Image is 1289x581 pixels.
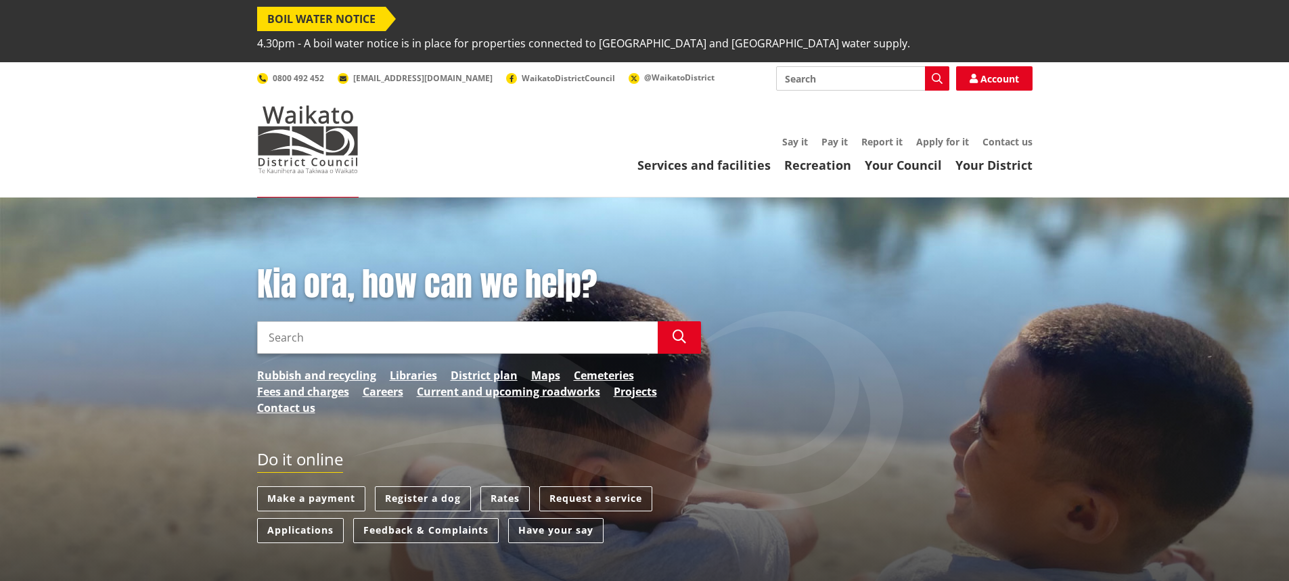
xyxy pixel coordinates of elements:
[956,66,1033,91] a: Account
[531,367,560,384] a: Maps
[861,135,903,148] a: Report it
[451,367,518,384] a: District plan
[257,486,365,511] a: Make a payment
[338,72,493,84] a: [EMAIL_ADDRESS][DOMAIN_NAME]
[508,518,604,543] a: Have your say
[916,135,969,148] a: Apply for it
[273,72,324,84] span: 0800 492 452
[257,518,344,543] a: Applications
[629,72,715,83] a: @WaikatoDistrict
[257,72,324,84] a: 0800 492 452
[782,135,808,148] a: Say it
[257,321,658,354] input: Search input
[522,72,615,84] span: WaikatoDistrictCouncil
[257,384,349,400] a: Fees and charges
[353,518,499,543] a: Feedback & Complaints
[955,157,1033,173] a: Your District
[784,157,851,173] a: Recreation
[776,66,949,91] input: Search input
[257,265,701,304] h1: Kia ora, how can we help?
[353,72,493,84] span: [EMAIL_ADDRESS][DOMAIN_NAME]
[375,486,471,511] a: Register a dog
[257,450,343,473] h2: Do it online
[614,384,657,400] a: Projects
[644,72,715,83] span: @WaikatoDistrict
[257,106,359,173] img: Waikato District Council - Te Kaunihera aa Takiwaa o Waikato
[390,367,437,384] a: Libraries
[821,135,848,148] a: Pay it
[257,400,315,416] a: Contact us
[539,486,652,511] a: Request a service
[257,7,386,31] span: BOIL WATER NOTICE
[506,72,615,84] a: WaikatoDistrictCouncil
[417,384,600,400] a: Current and upcoming roadworks
[257,31,910,55] span: 4.30pm - A boil water notice is in place for properties connected to [GEOGRAPHIC_DATA] and [GEOGR...
[865,157,942,173] a: Your Council
[982,135,1033,148] a: Contact us
[363,384,403,400] a: Careers
[480,486,530,511] a: Rates
[637,157,771,173] a: Services and facilities
[574,367,634,384] a: Cemeteries
[257,367,376,384] a: Rubbish and recycling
